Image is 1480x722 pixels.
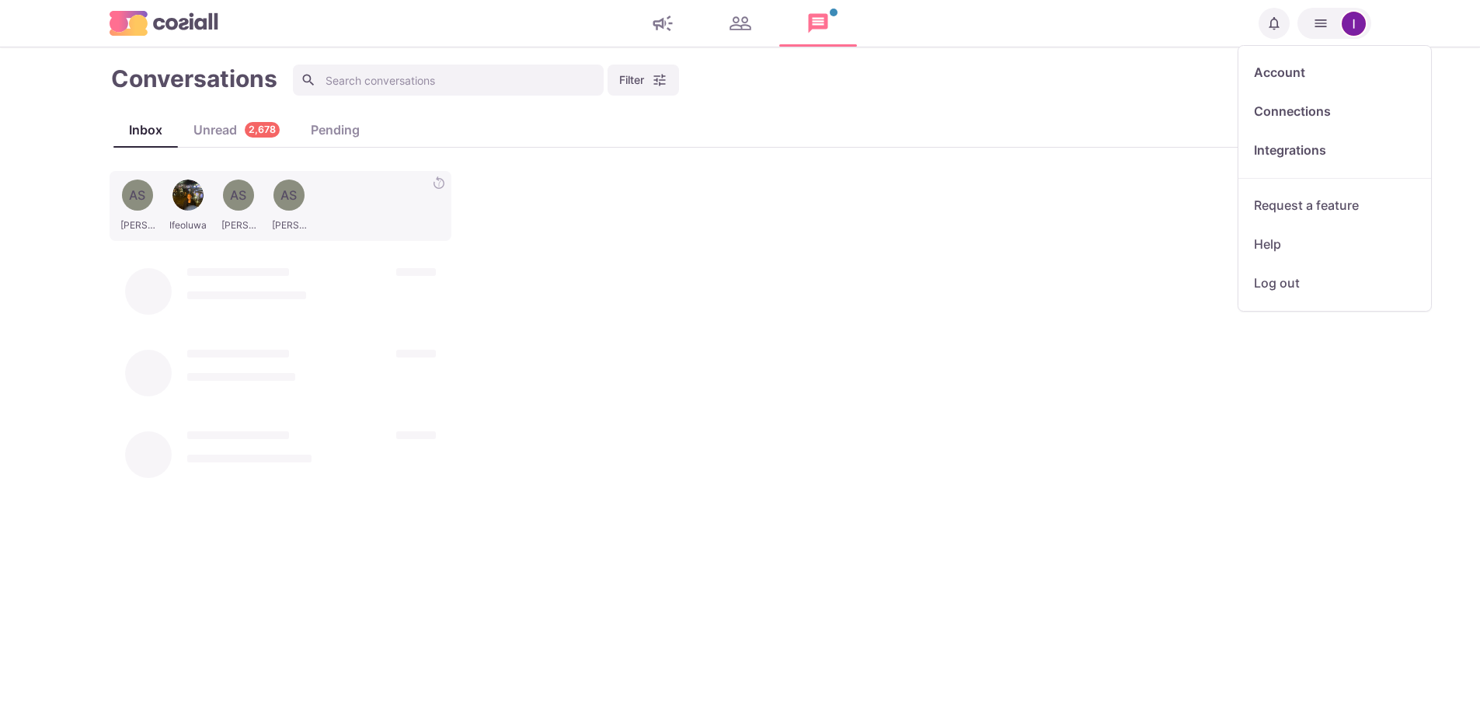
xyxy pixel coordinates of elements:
div: Pending [295,120,375,139]
button: Iliyan Kupenov [1297,8,1371,39]
button: Notifications [1259,8,1290,39]
input: Search conversations [293,65,604,96]
a: Help [1238,225,1431,264]
img: logo [110,11,218,35]
a: Account [1238,54,1431,92]
button: Log out [1238,264,1431,303]
div: Unread [178,120,295,139]
a: Request a feature [1238,187,1431,225]
h1: Conversations [111,65,277,92]
img: Iliyan Kupenov [1342,12,1366,36]
p: 2,678 [249,123,276,138]
a: Connections [1238,92,1431,131]
a: Integrations [1238,131,1431,170]
div: Inbox [113,120,178,139]
button: Filter [608,65,679,96]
